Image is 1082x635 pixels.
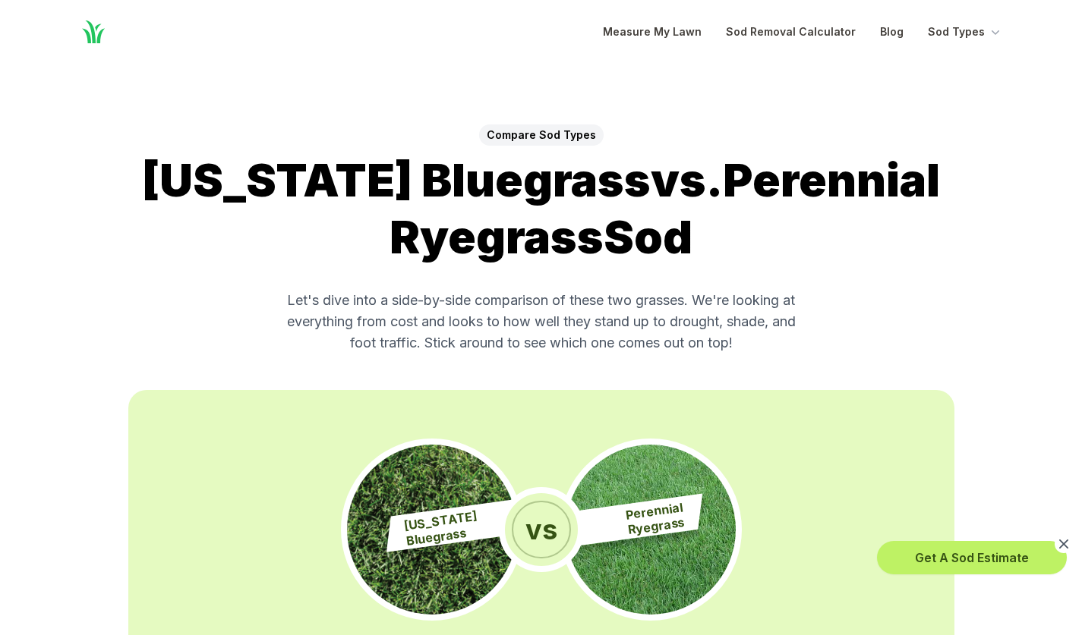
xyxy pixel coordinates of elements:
a: Measure My Lawn [603,23,702,41]
span: [US_STATE] Bluegrass [403,500,537,549]
span: vs [512,501,571,558]
p: Let's dive into a side-by-side comparison of these two grasses. We're looking at everything from ... [286,290,797,354]
button: Get A Sod Estimate [877,541,1067,574]
a: Blog [880,23,904,41]
img: Close up photo of Kentucky Bluegrass sod [347,445,517,615]
img: Close up photo of Perennial Ryegrass sod [566,445,736,615]
a: Sod Removal Calculator [726,23,856,41]
span: [US_STATE] Bluegrass vs. Perennial Ryegrass Sod [142,152,940,264]
span: Compare Sod Types [479,124,604,146]
button: Sod Types [928,23,1003,41]
span: Perennial Ryegrass [552,499,686,548]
